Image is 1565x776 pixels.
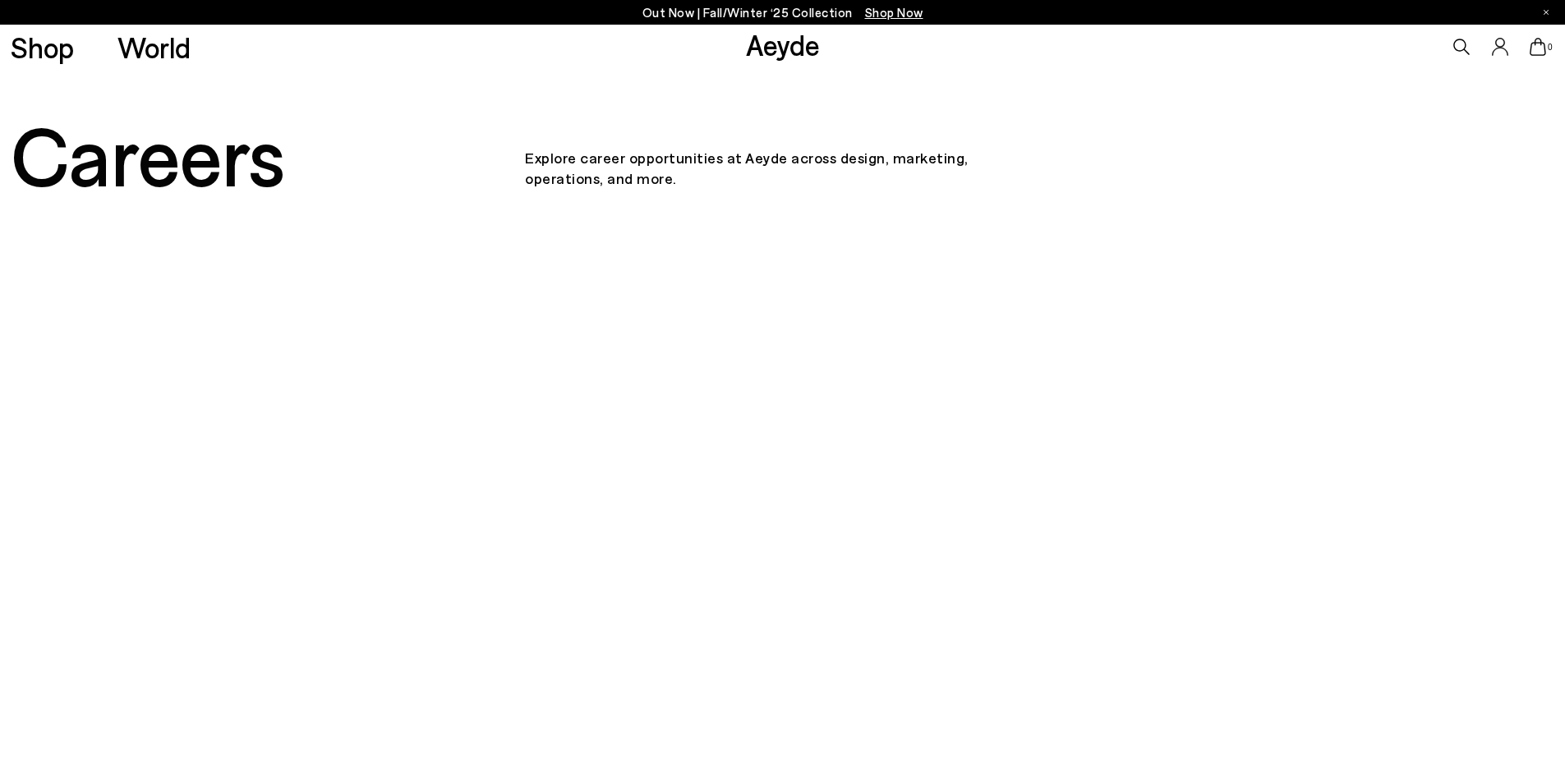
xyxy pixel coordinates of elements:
[117,33,191,62] a: World
[1530,38,1546,56] a: 0
[865,5,923,20] span: Navigate to /collections/new-in
[642,2,923,23] p: Out Now | Fall/Winter ‘25 Collection
[746,27,820,62] a: Aeyde
[11,33,74,62] a: Shop
[1546,43,1554,52] span: 0
[11,108,525,199] div: Careers
[525,118,1039,189] p: Explore career opportunities at Aeyde across design, marketing, operations, and more.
